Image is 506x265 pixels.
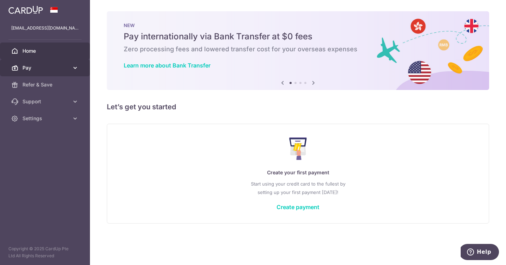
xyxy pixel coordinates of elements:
p: NEW [124,22,472,28]
a: Create payment [277,203,319,211]
span: Refer & Save [22,81,69,88]
h5: Let’s get you started [107,101,489,112]
img: Bank transfer banner [107,11,489,90]
a: Learn more about Bank Transfer [124,62,210,69]
span: Support [22,98,69,105]
span: Home [22,47,69,54]
h6: Zero processing fees and lowered transfer cost for your overseas expenses [124,45,472,53]
p: Create your first payment [121,168,475,177]
iframe: Opens a widget where you can find more information [461,244,499,261]
p: [EMAIL_ADDRESS][DOMAIN_NAME] [11,25,79,32]
img: CardUp [8,6,43,14]
span: Pay [22,64,69,71]
p: Start using your credit card to the fullest by setting up your first payment [DATE]! [121,180,475,196]
h5: Pay internationally via Bank Transfer at $0 fees [124,31,472,42]
img: Make Payment [289,137,307,160]
span: Settings [22,115,69,122]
